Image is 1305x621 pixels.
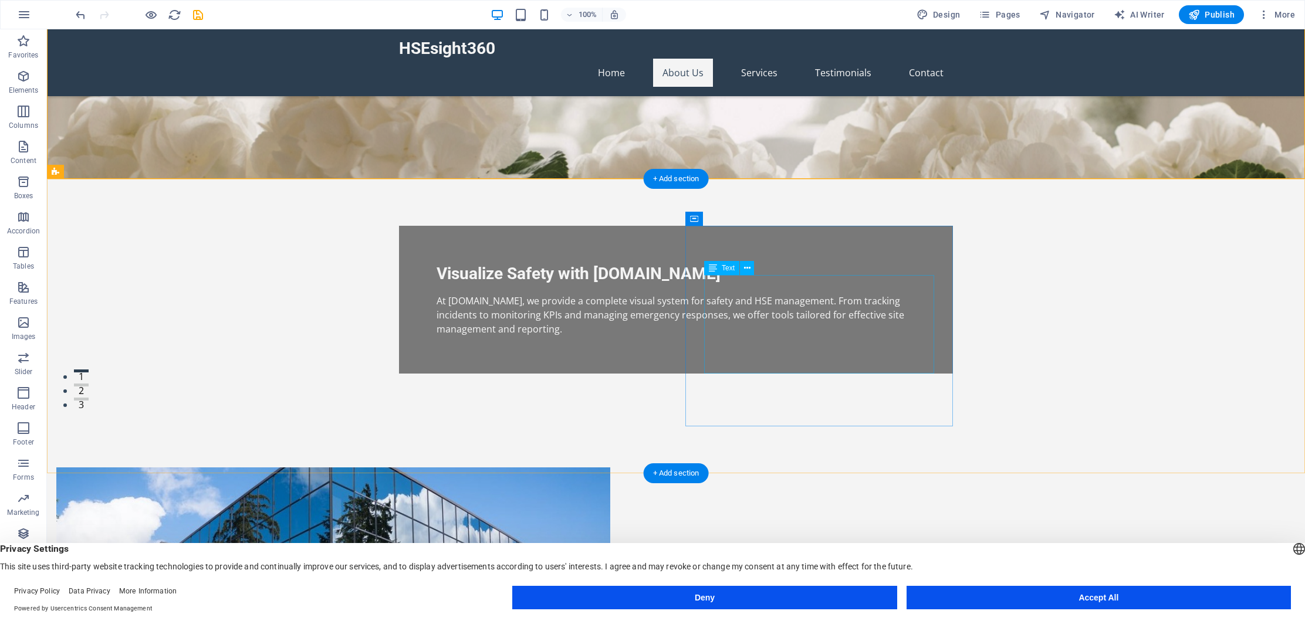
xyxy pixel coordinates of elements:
button: 3 [27,368,42,371]
div: + Add section [644,169,709,189]
p: Marketing [7,508,39,517]
button: save [191,8,205,22]
span: Text [722,264,735,272]
p: Footer [13,437,34,447]
button: Design [912,5,965,24]
p: Boxes [14,191,33,201]
p: Forms [13,473,34,482]
p: Favorites [8,50,38,60]
p: Accordion [7,226,40,236]
p: Content [11,156,36,165]
p: Features [9,297,38,306]
p: Images [12,332,36,341]
button: Navigator [1034,5,1100,24]
button: undo [73,8,87,22]
button: 1 [27,340,42,343]
h6: 100% [579,8,597,22]
span: AI Writer [1114,9,1165,21]
div: + Add section [644,463,709,483]
button: Click here to leave preview mode and continue editing [144,8,158,22]
p: Header [12,402,35,412]
div: Design (Ctrl+Alt+Y) [912,5,965,24]
button: 2 [27,354,42,357]
button: Pages [974,5,1025,24]
i: On resize automatically adjust zoom level to fit chosen device. [609,9,620,20]
span: More [1258,9,1295,21]
i: Save (Ctrl+S) [191,8,205,22]
span: Publish [1188,9,1235,21]
span: Navigator [1039,9,1095,21]
i: Undo: Change logo text (Ctrl+Z) [74,8,87,22]
p: Columns [9,121,38,130]
button: 100% [561,8,603,22]
button: Publish [1179,5,1244,24]
span: Pages [979,9,1020,21]
button: AI Writer [1109,5,1169,24]
button: More [1253,5,1300,24]
span: Design [917,9,961,21]
p: Elements [9,86,39,95]
p: Tables [13,262,34,271]
p: Slider [15,367,33,376]
i: Reload page [168,8,181,22]
button: reload [167,8,181,22]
